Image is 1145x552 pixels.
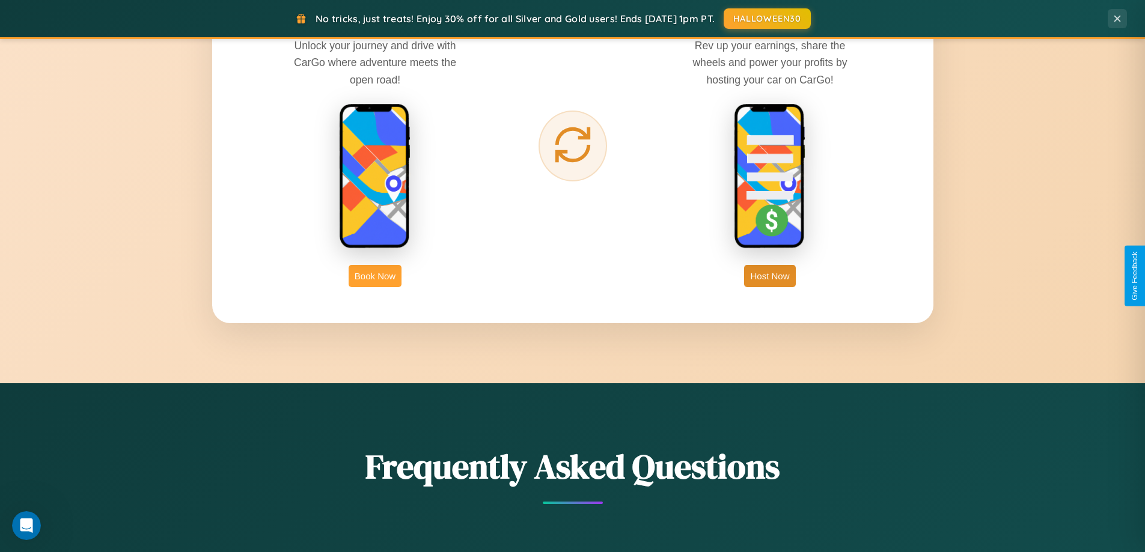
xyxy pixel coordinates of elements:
img: host phone [734,103,806,250]
span: No tricks, just treats! Enjoy 30% off for all Silver and Gold users! Ends [DATE] 1pm PT. [316,13,715,25]
button: Host Now [744,265,795,287]
button: HALLOWEEN30 [724,8,811,29]
h2: Frequently Asked Questions [212,443,933,490]
div: Give Feedback [1131,252,1139,300]
img: rent phone [339,103,411,250]
iframe: Intercom live chat [12,511,41,540]
button: Book Now [349,265,402,287]
p: Rev up your earnings, share the wheels and power your profits by hosting your car on CarGo! [680,37,860,88]
p: Unlock your journey and drive with CarGo where adventure meets the open road! [285,37,465,88]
